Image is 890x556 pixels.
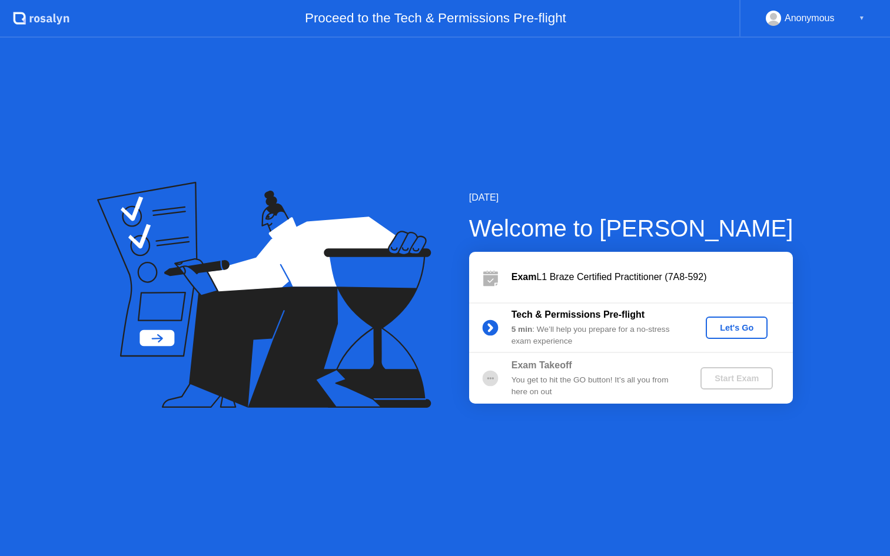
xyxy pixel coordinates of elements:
div: Anonymous [785,11,835,26]
div: : We’ll help you prepare for a no-stress exam experience [512,324,681,348]
div: ▼ [859,11,865,26]
b: Exam [512,272,537,282]
div: Start Exam [705,374,768,383]
div: Let's Go [710,323,763,332]
button: Let's Go [706,317,768,339]
b: 5 min [512,325,533,334]
button: Start Exam [700,367,773,389]
b: Exam Takeoff [512,360,572,370]
div: You get to hit the GO button! It’s all you from here on out [512,374,681,398]
div: [DATE] [469,191,793,205]
div: L1 Braze Certified Practitioner (7A8-592) [512,270,793,284]
div: Welcome to [PERSON_NAME] [469,211,793,246]
b: Tech & Permissions Pre-flight [512,309,645,319]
